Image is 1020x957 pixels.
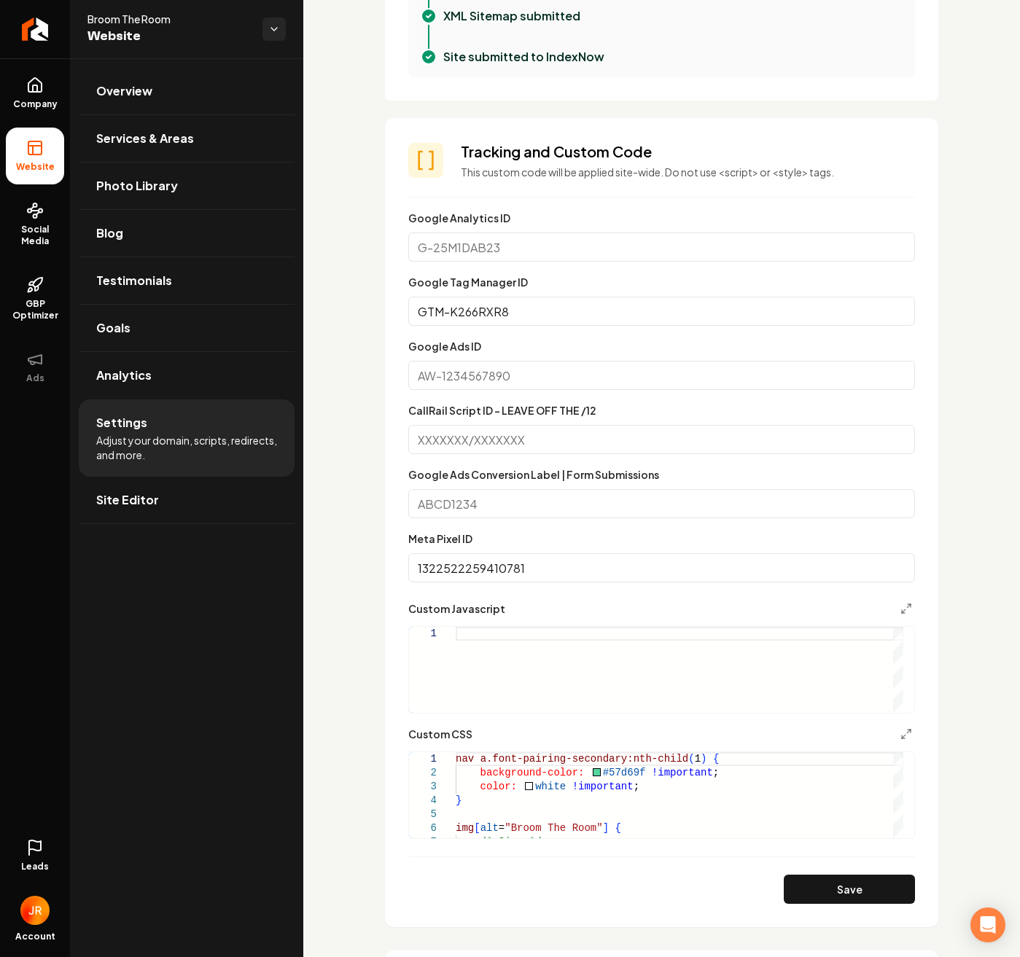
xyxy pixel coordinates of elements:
[409,627,437,641] div: 1
[572,781,634,792] span: !important
[79,257,295,304] a: Testimonials
[408,233,915,262] input: G-25M1DAB23
[443,7,580,25] p: XML Sitemap submitted
[443,48,604,66] p: Site submitted to IndexNow
[87,12,251,26] span: Broom The Room
[456,794,462,806] span: }
[79,305,295,351] a: Goals
[408,404,596,417] label: CallRail Script ID - LEAVE OFF THE /12
[79,163,295,209] a: Photo Library
[784,875,915,904] button: Save
[695,753,701,765] span: 1
[409,808,437,821] div: 5
[6,265,64,333] a: GBP Optimizer
[79,210,295,257] a: Blog
[20,890,50,925] button: Open user button
[505,822,602,834] span: "Broom The Room"
[652,767,713,778] span: !important
[408,532,472,545] label: Meta Pixel ID
[96,224,123,242] span: Blog
[15,931,55,942] span: Account
[10,161,61,173] span: Website
[408,297,915,326] input: GTM-5Z83D92K
[96,82,152,100] span: Overview
[87,26,251,47] span: Website
[408,425,915,454] input: XXXXXXX/XXXXXXX
[96,491,159,509] span: Site Editor
[713,767,719,778] span: ;
[79,115,295,162] a: Services & Areas
[408,604,505,614] label: Custom Javascript
[461,165,915,179] p: This custom code will be applied site-wide. Do not use <script> or <style> tags.
[409,752,437,766] div: 1
[79,68,295,114] a: Overview
[7,98,63,110] span: Company
[408,729,472,739] label: Custom CSS
[408,276,528,289] label: Google Tag Manager ID
[96,433,277,462] span: Adjust your domain, scripts, redirects, and more.
[713,753,719,765] span: {
[634,781,639,792] span: ;
[96,319,131,337] span: Goals
[22,17,49,41] img: Rebolt Logo
[21,861,49,872] span: Leads
[20,896,50,925] img: Julie Reynolds
[6,190,64,259] a: Social Media
[408,489,915,518] input: ABCD1234
[688,753,694,765] span: (
[480,836,542,848] span: /* Size */
[535,781,566,792] span: white
[409,766,437,780] div: 2
[456,822,474,834] span: img
[409,780,437,794] div: 3
[603,767,646,778] span: #57d69f
[408,553,915,582] input: 1223007045122384
[6,298,64,321] span: GBP Optimizer
[409,835,437,849] div: 7
[461,141,915,162] h3: Tracking and Custom Code
[499,822,505,834] span: =
[96,130,194,147] span: Services & Areas
[6,224,64,247] span: Social Media
[480,753,689,765] span: a.font-pairing-secondary:nth-child
[408,468,659,481] label: Google Ads Conversion Label | Form Submissions
[6,827,64,884] a: Leads
[79,477,295,523] a: Site Editor
[970,907,1005,942] div: Open Intercom Messenger
[480,781,517,792] span: color:
[456,753,474,765] span: nav
[96,177,178,195] span: Photo Library
[6,65,64,122] a: Company
[20,372,50,384] span: Ads
[96,272,172,289] span: Testimonials
[474,822,480,834] span: [
[408,340,481,353] label: Google Ads ID
[408,361,915,390] input: AW-1234567890
[480,822,499,834] span: alt
[409,794,437,808] div: 4
[408,211,510,224] label: Google Analytics ID
[615,822,620,834] span: {
[409,821,437,835] div: 6
[603,822,609,834] span: ]
[79,352,295,399] a: Analytics
[96,367,152,384] span: Analytics
[6,339,64,396] button: Ads
[480,767,585,778] span: background-color:
[96,414,147,431] span: Settings
[701,753,706,765] span: )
